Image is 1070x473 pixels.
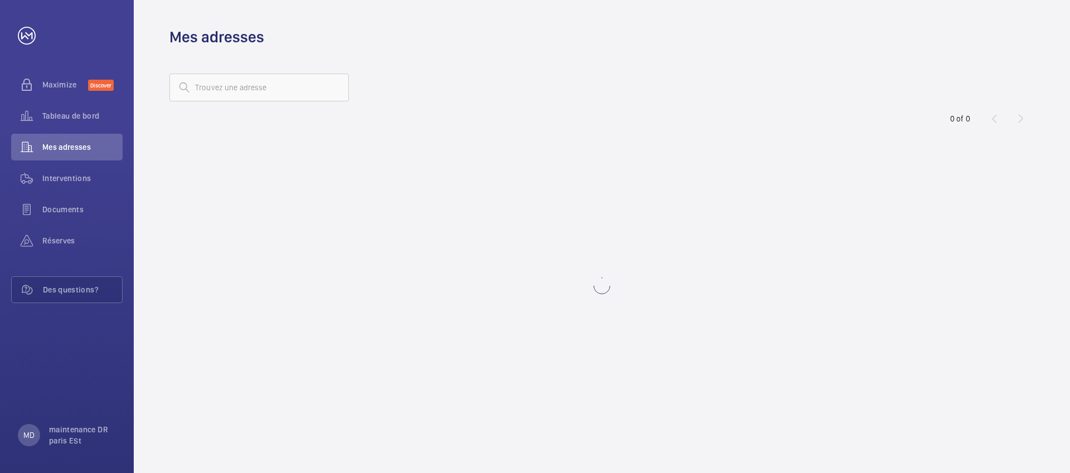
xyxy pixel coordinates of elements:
input: Trouvez une adresse [169,74,349,101]
span: Des questions? [43,284,122,295]
span: Interventions [42,173,123,184]
span: Mes adresses [42,142,123,153]
span: Discover [88,80,114,91]
p: MD [23,430,35,441]
span: Tableau de bord [42,110,123,121]
span: Maximize [42,79,88,90]
span: Documents [42,204,123,215]
h1: Mes adresses [169,27,264,47]
span: Réserves [42,235,123,246]
p: maintenance DR paris ESt [49,424,116,446]
div: 0 of 0 [950,113,970,124]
